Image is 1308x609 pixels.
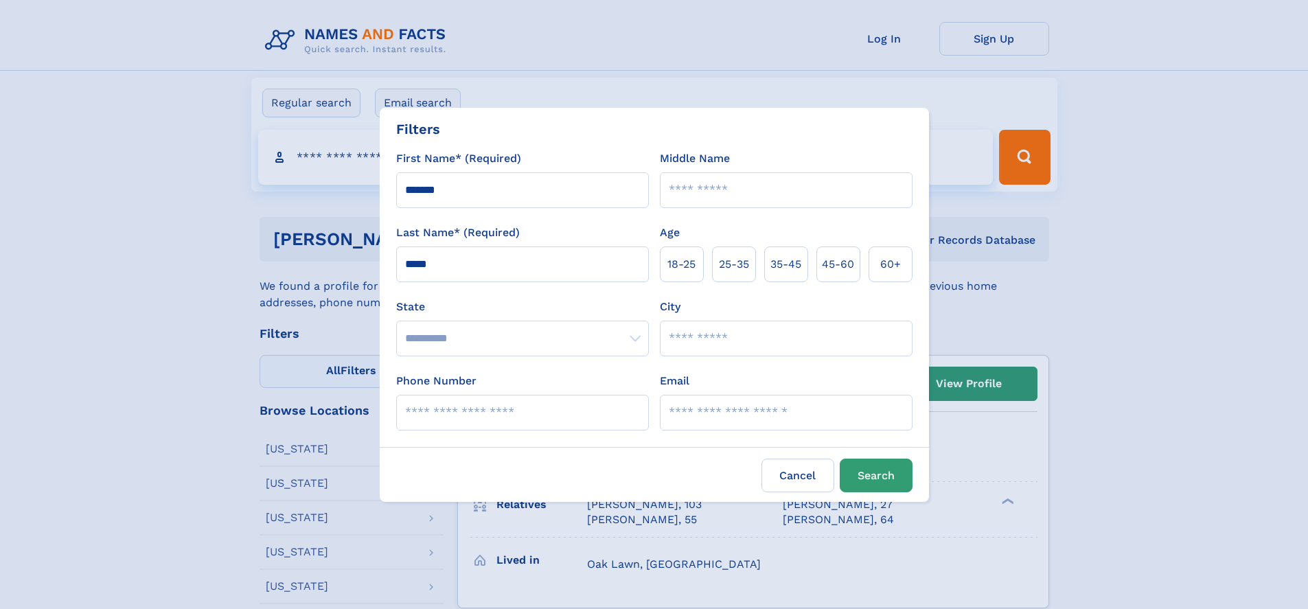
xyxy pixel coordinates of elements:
[660,225,680,241] label: Age
[660,299,680,315] label: City
[719,256,749,273] span: 25‑35
[761,459,834,492] label: Cancel
[840,459,913,492] button: Search
[667,256,696,273] span: 18‑25
[396,225,520,241] label: Last Name* (Required)
[880,256,901,273] span: 60+
[660,150,730,167] label: Middle Name
[822,256,854,273] span: 45‑60
[770,256,801,273] span: 35‑45
[396,299,649,315] label: State
[660,373,689,389] label: Email
[396,373,477,389] label: Phone Number
[396,119,440,139] div: Filters
[396,150,521,167] label: First Name* (Required)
